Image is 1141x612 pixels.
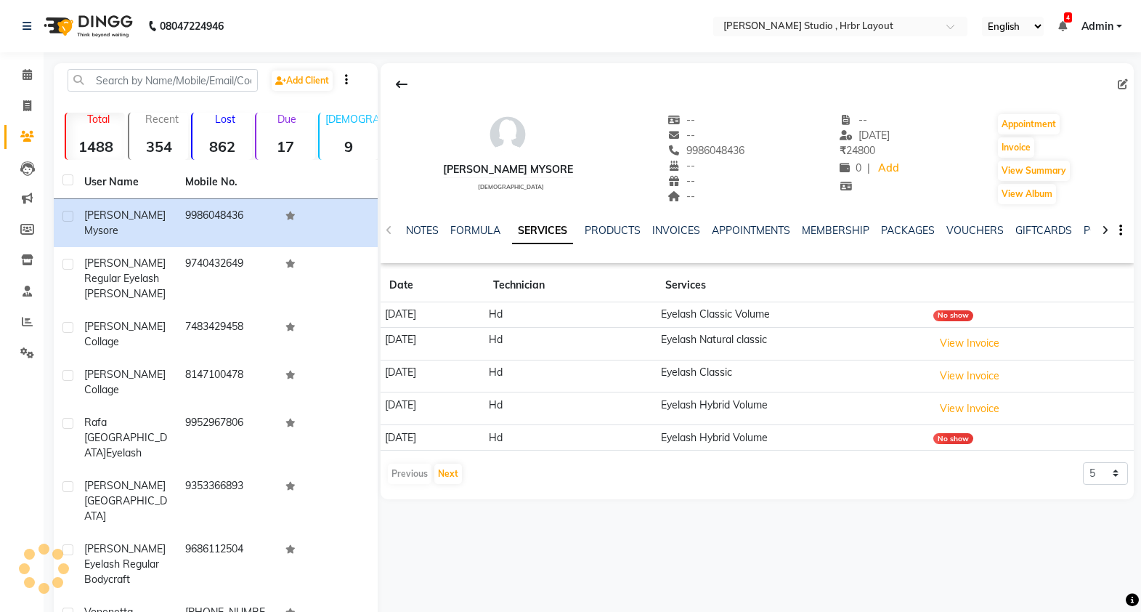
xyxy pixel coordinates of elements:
span: -- [668,129,696,142]
td: 8147100478 [176,358,277,406]
span: [PERSON_NAME] [84,542,166,555]
a: Add [876,158,901,179]
td: 9686112504 [176,533,277,596]
span: [PERSON_NAME] [84,479,166,492]
span: [DEMOGRAPHIC_DATA] [478,183,544,190]
p: Total [72,113,125,126]
a: Add Client [272,71,333,91]
button: View Summary [998,161,1070,181]
strong: 354 [129,137,188,156]
img: logo [37,6,137,47]
td: [DATE] [381,327,484,360]
td: [DATE] [381,425,484,451]
span: -- [668,113,696,126]
span: 9986048436 [668,144,745,157]
td: 9986048436 [176,199,277,247]
p: [DEMOGRAPHIC_DATA] [325,113,378,126]
td: 9740432649 [176,247,277,310]
input: Search by Name/Mobile/Email/Code [68,69,258,92]
a: 4 [1058,20,1067,33]
img: avatar [486,113,529,156]
span: Admin [1081,19,1113,34]
strong: 17 [256,137,315,156]
td: Hd [484,360,657,392]
button: View Album [998,184,1056,204]
td: Eyelash Hybrid Volume [657,392,929,425]
span: Mysore [84,224,118,237]
a: POINTS [1084,224,1121,237]
span: -- [840,113,867,126]
span: [PERSON_NAME] Collage [84,320,166,348]
button: Appointment [998,114,1060,134]
button: Next [434,464,462,484]
td: [DATE] [381,302,484,328]
td: [DATE] [381,392,484,425]
a: PRODUCTS [585,224,641,237]
span: 24800 [840,144,875,157]
b: 08047224946 [160,6,224,47]
td: Hd [484,327,657,360]
th: Date [381,269,484,302]
a: APPOINTMENTS [712,224,790,237]
span: Eyelash Regular Bodycraft [84,557,159,586]
td: Hd [484,302,657,328]
th: Technician [484,269,657,302]
strong: 9 [320,137,378,156]
span: [PERSON_NAME] [84,257,166,270]
span: | [867,161,870,176]
th: Mobile No. [176,166,277,199]
p: Due [259,113,315,126]
td: [DATE] [381,360,484,392]
span: Rafa [GEOGRAPHIC_DATA] [84,416,167,459]
span: Eyelash [106,446,142,459]
span: -- [668,190,696,203]
p: Lost [198,113,251,126]
a: VOUCHERS [946,224,1004,237]
span: ₹ [840,144,846,157]
span: -- [668,174,696,188]
td: Eyelash Hybrid Volume [657,425,929,451]
strong: 1488 [66,137,125,156]
td: Hd [484,425,657,451]
div: No show [933,433,973,444]
button: View Invoice [933,332,1006,355]
strong: 862 [192,137,251,156]
a: INVOICES [652,224,700,237]
td: Eyelash Natural classic [657,327,929,360]
td: Hd [484,392,657,425]
td: 7483429458 [176,310,277,358]
span: 4 [1064,12,1072,23]
button: Invoice [998,137,1034,158]
a: FORMULA [450,224,500,237]
span: -- [668,159,696,172]
div: No show [933,310,973,321]
th: Services [657,269,929,302]
a: MEMBERSHIP [802,224,869,237]
th: User Name [76,166,176,199]
button: View Invoice [933,398,1006,420]
span: [DATE] [840,129,890,142]
a: GIFTCARDS [1015,224,1072,237]
td: Eyelash Classic [657,360,929,392]
div: [PERSON_NAME] Mysore [443,162,573,177]
td: Eyelash Classic Volume [657,302,929,328]
p: Recent [135,113,188,126]
span: [PERSON_NAME] Collage [84,368,166,396]
button: View Invoice [933,365,1006,387]
span: [PERSON_NAME] [84,209,166,222]
a: NOTES [406,224,439,237]
div: Back to Client [386,71,417,98]
a: SERVICES [512,218,573,244]
span: [GEOGRAPHIC_DATA] [84,494,167,523]
a: PACKAGES [881,224,935,237]
span: Regular Eyelash [PERSON_NAME] [84,272,166,300]
td: 9952967806 [176,406,277,470]
span: 0 [840,161,861,174]
td: 9353366893 [176,470,277,533]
